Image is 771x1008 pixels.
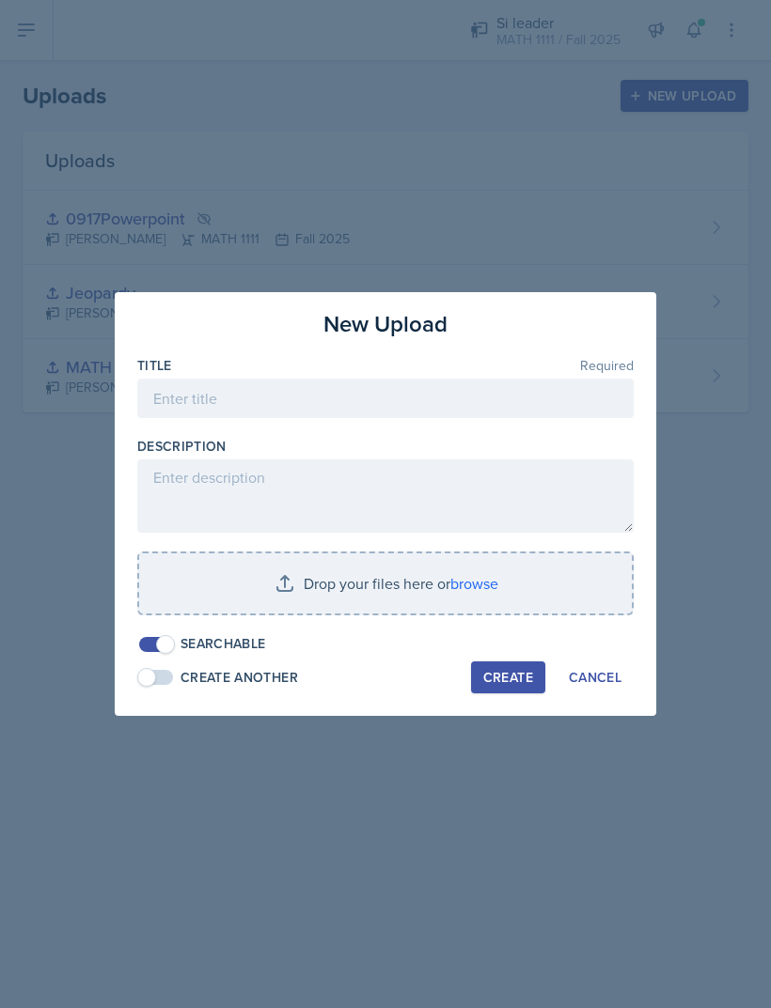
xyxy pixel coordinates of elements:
label: Description [137,437,227,456]
h3: New Upload [323,307,448,341]
input: Enter title [137,379,634,418]
div: Create Another [181,668,298,688]
div: Searchable [181,634,266,654]
button: Create [471,661,545,693]
div: Cancel [569,670,622,685]
div: Create [483,670,533,685]
label: Title [137,356,172,375]
button: Cancel [557,661,634,693]
span: Required [580,359,634,372]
